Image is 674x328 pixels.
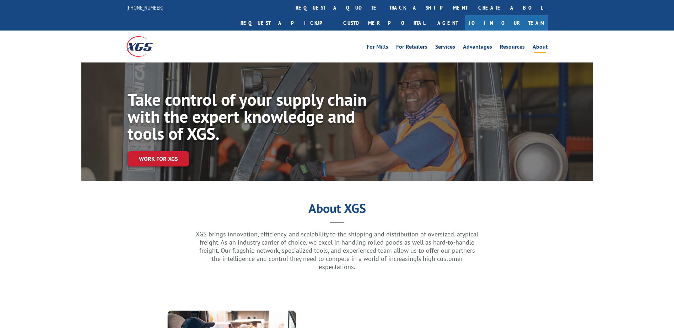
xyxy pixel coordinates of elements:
[463,44,492,52] a: Advantages
[430,15,465,31] a: Agent
[396,44,427,52] a: For Retailers
[435,44,455,52] a: Services
[235,15,338,31] a: Request a pickup
[128,151,189,166] a: Work for XGS
[367,44,388,52] a: For Mills
[195,230,479,271] p: XGS brings innovation, efficiency, and scalability to the shipping and distribution of oversized,...
[500,44,525,52] a: Resources
[81,203,593,217] h1: About XGS
[126,4,163,11] a: [PHONE_NUMBER]
[338,15,430,31] a: Customer Portal
[465,15,548,31] a: Join Our Team
[128,91,368,146] h1: Take control of your supply chain with the expert knowledge and tools of XGS.
[533,44,548,52] a: About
